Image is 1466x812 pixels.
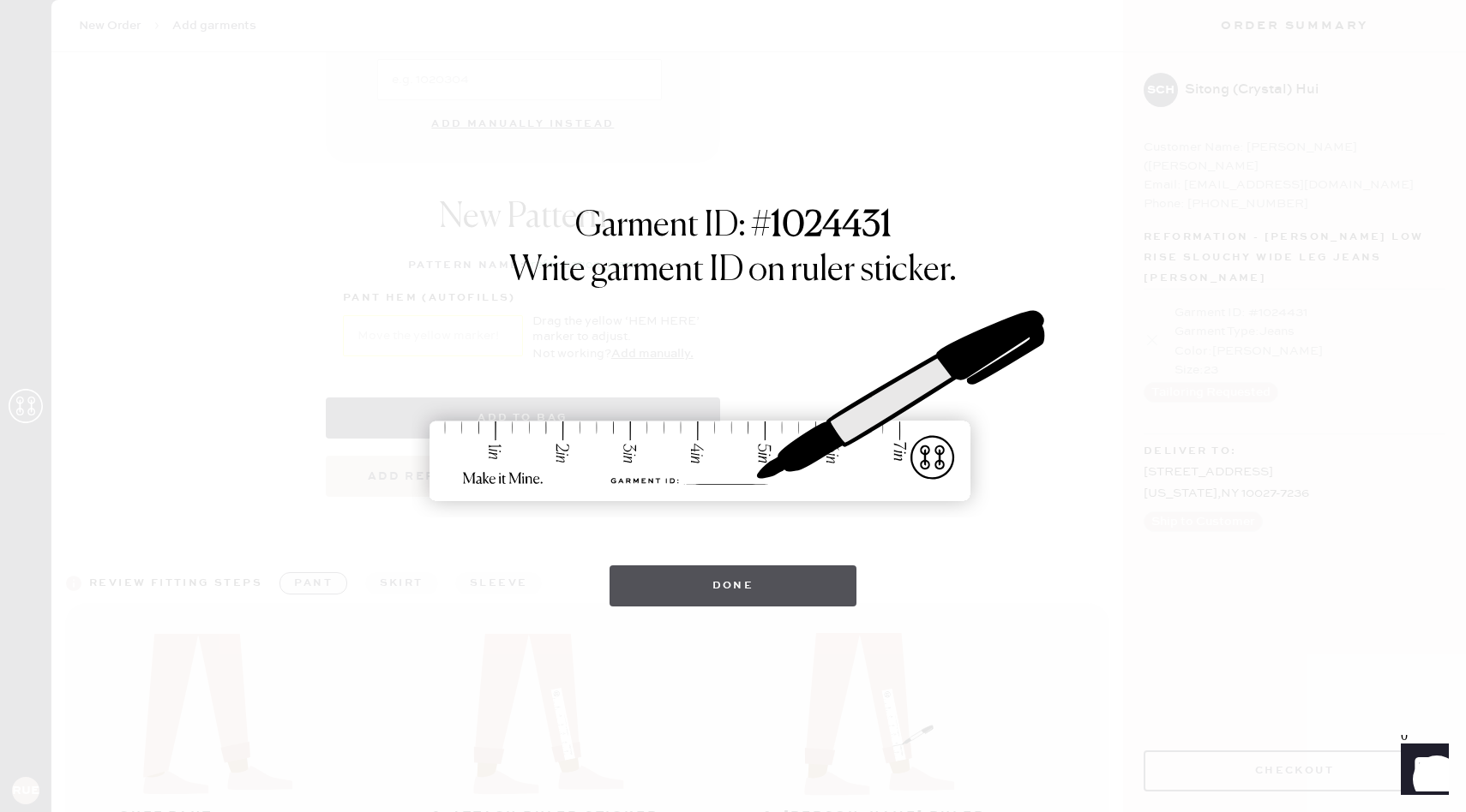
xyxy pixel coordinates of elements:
iframe: Front Chat [1385,735,1458,809]
h1: Write garment ID on ruler sticker. [509,250,957,291]
img: ruler-sticker-sharpie.svg [412,266,1054,548]
strong: 1024431 [771,209,892,243]
button: Done [610,565,857,606]
h1: Garment ID: # [575,206,892,250]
